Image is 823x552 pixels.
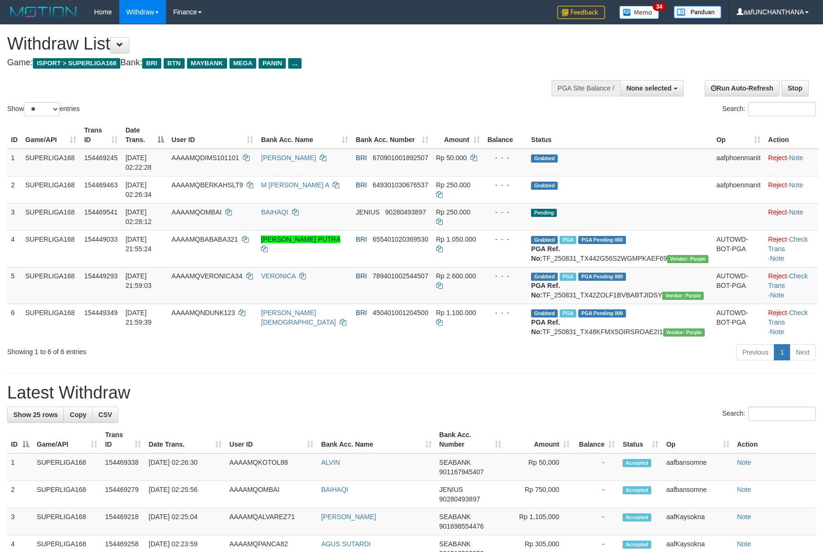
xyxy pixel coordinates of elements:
[125,154,152,171] span: [DATE] 02:22:28
[172,154,240,162] span: AAAAMQDIMS101101
[125,181,152,198] span: [DATE] 02:26:34
[436,426,505,453] th: Bank Acc. Number: activate to sort column ascending
[768,208,787,216] a: Reject
[531,209,557,217] span: Pending
[560,309,576,317] span: Marked by aafheankoy
[737,513,751,521] a: Note
[21,176,80,203] td: SUPERLIGA168
[488,207,524,217] div: - - -
[373,235,428,243] span: Copy 655401020369530 to clipboard
[101,453,145,481] td: 154469338
[84,235,117,243] span: 154449033
[488,235,524,244] div: - - -
[768,235,787,243] a: Reject
[623,541,651,549] span: Accepted
[7,102,80,116] label: Show entries
[356,208,380,216] span: JENIUS
[125,235,152,253] span: [DATE] 21:55:24
[560,273,576,281] span: Marked by aafheankoy
[172,235,238,243] span: AAAAMQBABABA321
[722,102,816,116] label: Search:
[667,255,708,263] span: Vendor URL: https://trx4.1velocity.biz
[768,272,787,280] a: Reject
[439,540,471,548] span: SEABANK
[356,309,367,317] span: BRI
[229,58,257,69] span: MEGA
[432,122,484,149] th: Amount: activate to sort column ascending
[125,272,152,289] span: [DATE] 21:59:03
[573,453,619,481] td: -
[7,453,33,481] td: 1
[488,271,524,281] div: - - -
[531,245,560,262] b: PGA Ref. No:
[261,272,295,280] a: VERONICA
[187,58,227,69] span: MAYBANK
[321,486,348,493] a: BAIHAQI
[261,154,316,162] a: [PERSON_NAME]
[21,203,80,230] td: SUPERLIGA168
[145,508,226,535] td: [DATE] 02:25:04
[7,203,21,230] td: 3
[261,309,336,326] a: [PERSON_NAME][DEMOGRAPHIC_DATA]
[488,180,524,190] div: - - -
[7,122,21,149] th: ID
[573,481,619,508] td: -
[24,102,60,116] select: Showentries
[21,149,80,176] td: SUPERLIGA168
[7,149,21,176] td: 1
[712,176,764,203] td: aafphoenmanit
[712,230,764,267] td: AUTOWD-BOT-PGA
[436,154,467,162] span: Rp 50.000
[439,468,484,476] span: Copy 901167945407 to clipboard
[7,383,816,402] h1: Latest Withdraw
[172,208,222,216] span: AAAAMQOMBAI
[578,309,626,317] span: PGA Pending
[737,540,751,548] a: Note
[619,6,659,19] img: Button%20Memo.svg
[736,344,774,360] a: Previous
[7,407,64,423] a: Show 25 rows
[21,304,80,340] td: SUPERLIGA168
[768,309,787,317] a: Reject
[768,154,787,162] a: Reject
[436,309,476,317] span: Rp 1.100.000
[101,426,145,453] th: Trans ID: activate to sort column ascending
[733,426,816,453] th: Action
[790,344,816,360] a: Next
[531,154,558,163] span: Grabbed
[356,181,367,189] span: BRI
[505,426,573,453] th: Amount: activate to sort column ascending
[21,230,80,267] td: SUPERLIGA168
[356,235,367,243] span: BRI
[436,272,476,280] span: Rp 2.600.000
[764,203,818,230] td: ·
[33,453,101,481] td: SUPERLIGA168
[748,407,816,421] input: Search:
[84,181,117,189] span: 154469463
[722,407,816,421] label: Search:
[764,267,818,304] td: · ·
[7,58,539,68] h4: Game: Bank:
[662,508,733,535] td: aafKaysokna
[373,154,428,162] span: Copy 670901001892507 to clipboard
[505,453,573,481] td: Rp 50,000
[122,122,168,149] th: Date Trans.: activate to sort column descending
[84,208,117,216] span: 154469541
[737,459,751,466] a: Note
[101,481,145,508] td: 154469279
[373,272,428,280] span: Copy 789401002544507 to clipboard
[321,540,371,548] a: AGUS SUTARDI
[527,267,712,304] td: TF_250831_TX42ZOLF1BVBABTJIDSY
[7,426,33,453] th: ID: activate to sort column descending
[145,426,226,453] th: Date Trans.: activate to sort column ascending
[356,272,367,280] span: BRI
[770,255,784,262] a: Note
[33,508,101,535] td: SUPERLIGA168
[321,513,376,521] a: [PERSON_NAME]
[623,459,651,467] span: Accepted
[13,411,58,419] span: Show 25 rows
[261,208,288,216] a: BAIHAQI
[663,328,705,337] span: Vendor URL: https://trx4.1velocity.biz
[7,230,21,267] td: 4
[98,411,112,419] span: CSV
